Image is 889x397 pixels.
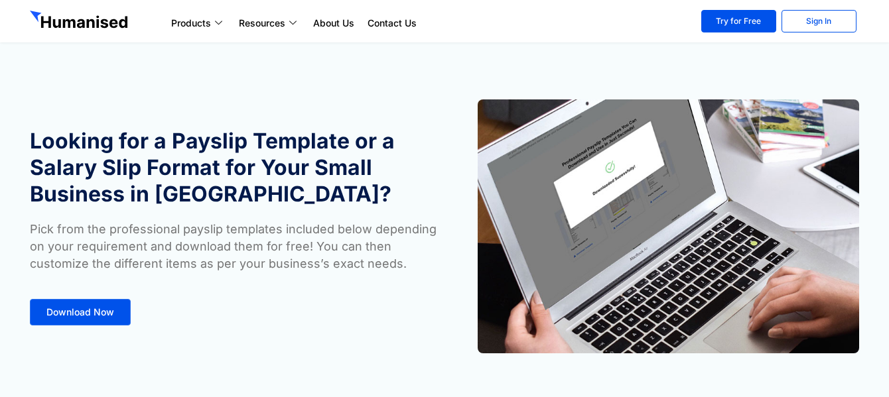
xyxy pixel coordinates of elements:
a: About Us [307,15,361,31]
a: Products [165,15,232,31]
a: Contact Us [361,15,423,31]
h1: Looking for a Payslip Template or a Salary Slip Format for Your Small Business in [GEOGRAPHIC_DATA]? [30,128,438,207]
p: Pick from the professional payslip templates included below depending on your requirement and dow... [30,221,438,272]
span: Download Now [46,308,114,317]
a: Try for Free [701,10,776,32]
img: GetHumanised Logo [30,11,131,32]
a: Resources [232,15,307,31]
a: Download Now [30,299,131,325]
a: Sign In [782,10,856,32]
